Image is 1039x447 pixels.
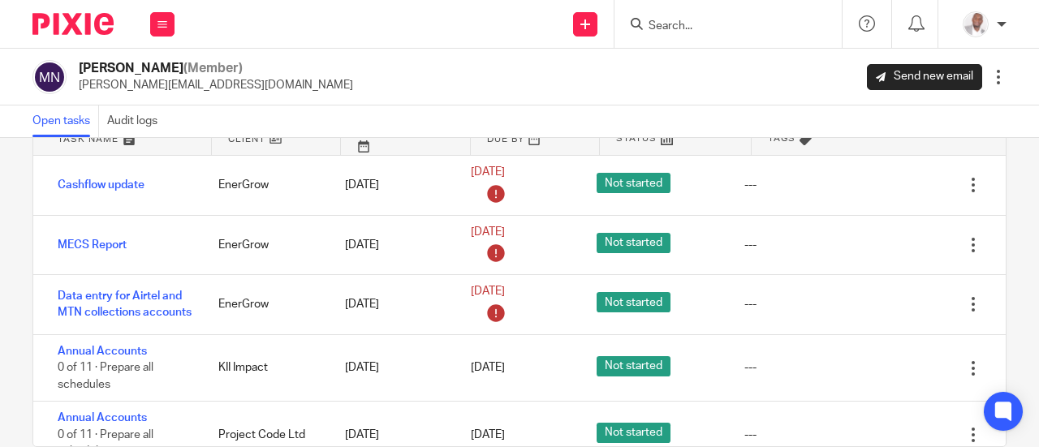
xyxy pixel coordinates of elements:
[202,288,328,320] div: EnerGrow
[597,292,670,312] span: Not started
[79,77,353,93] p: [PERSON_NAME][EMAIL_ADDRESS][DOMAIN_NAME]
[32,105,99,137] a: Open tasks
[202,229,328,261] div: EnerGrow
[329,288,455,320] div: [DATE]
[58,179,144,191] a: Cashflow update
[32,60,67,94] img: svg%3E
[963,11,989,37] img: Paul%20S%20-%20Picture.png
[58,412,147,423] a: Annual Accounts
[597,173,670,193] span: Not started
[744,237,757,253] div: ---
[79,60,353,77] h2: [PERSON_NAME]
[597,233,670,253] span: Not started
[616,131,657,145] span: Status
[471,166,505,178] span: [DATE]
[202,351,328,384] div: KII Impact
[107,105,166,137] a: Audit logs
[329,229,455,261] div: [DATE]
[471,226,505,238] span: [DATE]
[744,427,757,443] div: ---
[867,64,982,90] a: Send new email
[744,359,757,376] div: ---
[647,19,793,34] input: Search
[58,239,127,251] a: MECS Report
[202,169,328,201] div: EnerGrow
[597,356,670,376] span: Not started
[58,362,153,390] span: 0 of 11 · Prepare all schedules
[471,429,505,441] span: [DATE]
[744,177,757,193] div: ---
[471,286,505,297] span: [DATE]
[58,346,147,357] a: Annual Accounts
[744,296,757,312] div: ---
[597,423,670,443] span: Not started
[183,62,243,75] span: (Member)
[32,13,114,35] img: Pixie
[768,131,795,145] span: Tags
[58,290,192,318] a: Data entry for Airtel and MTN collections accounts
[329,169,455,201] div: [DATE]
[471,362,505,373] span: [DATE]
[329,351,455,384] div: [DATE]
